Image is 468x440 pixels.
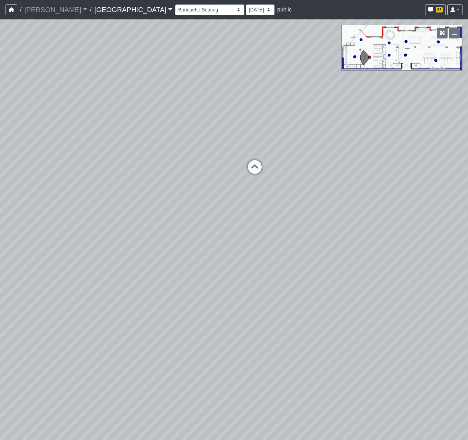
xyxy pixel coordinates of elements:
[17,3,24,17] span: /
[5,426,46,440] iframe: Ybug feedback widget
[87,3,94,17] span: /
[94,3,172,17] a: [GEOGRAPHIC_DATA]
[436,7,443,12] span: 53
[277,7,292,12] span: public
[425,5,446,15] button: 53
[24,3,87,17] a: [PERSON_NAME]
